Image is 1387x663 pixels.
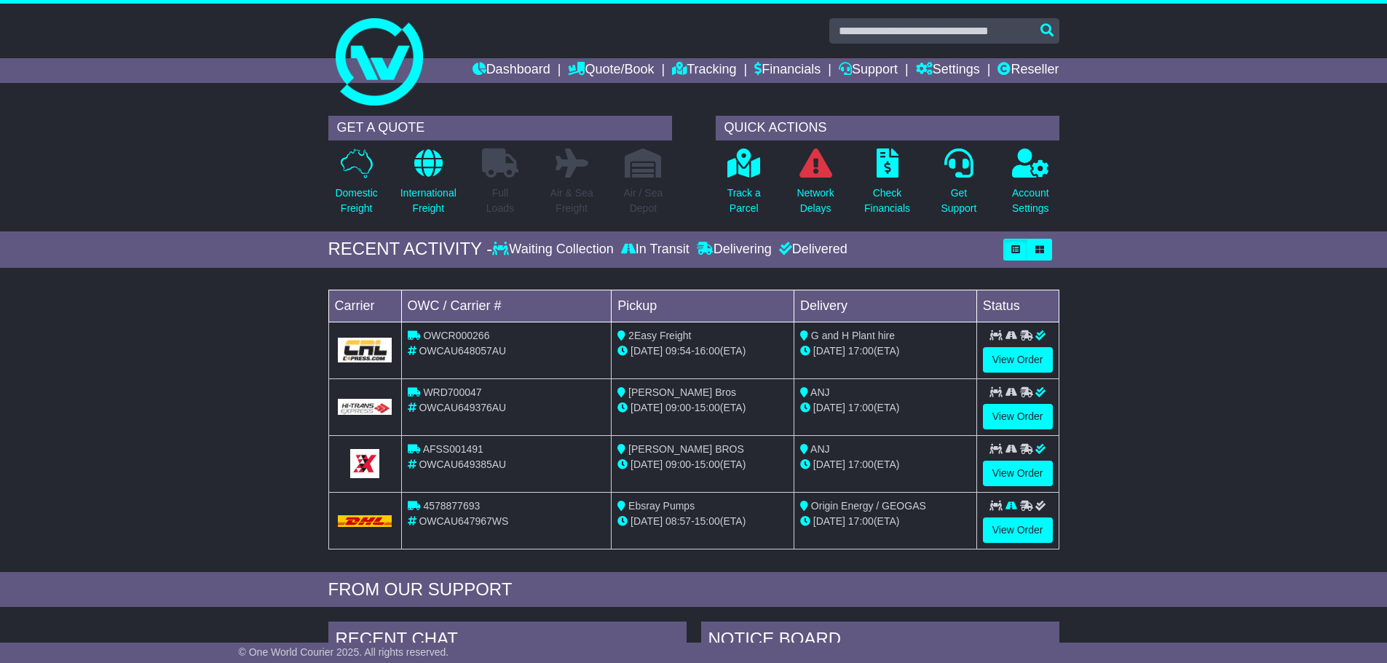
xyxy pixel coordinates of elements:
[983,517,1053,543] a: View Order
[983,461,1053,486] a: View Order
[631,345,663,357] span: [DATE]
[400,186,457,216] p: International Freight
[550,186,593,216] p: Air & Sea Freight
[810,386,829,398] span: ANJ
[727,148,762,224] a: Track aParcel
[617,514,788,529] div: - (ETA)
[672,58,736,83] a: Tracking
[839,58,898,83] a: Support
[338,338,392,362] img: GetCarrierServiceLogo
[800,344,971,359] div: (ETA)
[631,402,663,413] span: [DATE]
[628,330,691,341] span: 2Easy Freight
[423,330,489,341] span: OWCR000266
[419,345,506,357] span: OWCAU648057AU
[350,449,379,478] img: GetCarrierServiceLogo
[612,290,794,322] td: Pickup
[423,443,483,455] span: AFSS001491
[848,402,874,413] span: 17:00
[811,500,926,512] span: Origin Energy / GEOGAS
[617,344,788,359] div: - (ETA)
[419,458,506,470] span: OWCAU649385AU
[813,458,845,470] span: [DATE]
[423,386,481,398] span: WRD700047
[328,116,672,140] div: GET A QUOTE
[800,514,971,529] div: (ETA)
[624,186,663,216] p: Air / Sea Depot
[693,242,775,258] div: Delivering
[727,186,761,216] p: Track a Parcel
[665,458,691,470] span: 09:00
[695,458,720,470] span: 15:00
[797,186,834,216] p: Network Delays
[976,290,1059,322] td: Status
[940,148,977,224] a: GetSupport
[864,186,910,216] p: Check Financials
[334,148,378,224] a: DomesticFreight
[665,515,691,527] span: 08:57
[419,402,506,413] span: OWCAU649376AU
[328,622,687,661] div: RECENT CHAT
[419,515,508,527] span: OWCAU647967WS
[813,345,845,357] span: [DATE]
[617,400,788,416] div: - (ETA)
[328,239,493,260] div: RECENT ACTIVITY -
[617,457,788,472] div: - (ETA)
[701,622,1059,661] div: NOTICE BOARD
[864,148,911,224] a: CheckFinancials
[775,242,847,258] div: Delivered
[482,186,518,216] p: Full Loads
[848,458,874,470] span: 17:00
[848,345,874,357] span: 17:00
[400,148,457,224] a: InternationalFreight
[665,345,691,357] span: 09:54
[628,500,695,512] span: Ebsray Pumps
[997,58,1059,83] a: Reseller
[568,58,654,83] a: Quote/Book
[813,402,845,413] span: [DATE]
[716,116,1059,140] div: QUICK ACTIONS
[848,515,874,527] span: 17:00
[695,345,720,357] span: 16:00
[695,515,720,527] span: 15:00
[810,443,829,455] span: ANJ
[695,402,720,413] span: 15:00
[631,515,663,527] span: [DATE]
[665,402,691,413] span: 09:00
[754,58,821,83] a: Financials
[239,646,449,658] span: © One World Courier 2025. All rights reserved.
[983,404,1053,429] a: View Order
[628,443,744,455] span: [PERSON_NAME] BROS
[813,515,845,527] span: [DATE]
[800,457,971,472] div: (ETA)
[796,148,834,224] a: NetworkDelays
[628,386,736,398] span: [PERSON_NAME] Bros
[423,500,480,512] span: 4578877693
[335,186,377,216] p: Domestic Freight
[338,399,392,415] img: GetCarrierServiceLogo
[1012,186,1049,216] p: Account Settings
[631,458,663,470] span: [DATE]
[916,58,980,83] a: Settings
[983,347,1053,373] a: View Order
[338,515,392,527] img: DHL.png
[328,290,401,322] td: Carrier
[811,330,895,341] span: G and H Plant hire
[794,290,976,322] td: Delivery
[328,579,1059,600] div: FROM OUR SUPPORT
[800,400,971,416] div: (ETA)
[492,242,617,258] div: Waiting Collection
[401,290,612,322] td: OWC / Carrier #
[473,58,550,83] a: Dashboard
[617,242,693,258] div: In Transit
[1011,148,1050,224] a: AccountSettings
[941,186,976,216] p: Get Support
